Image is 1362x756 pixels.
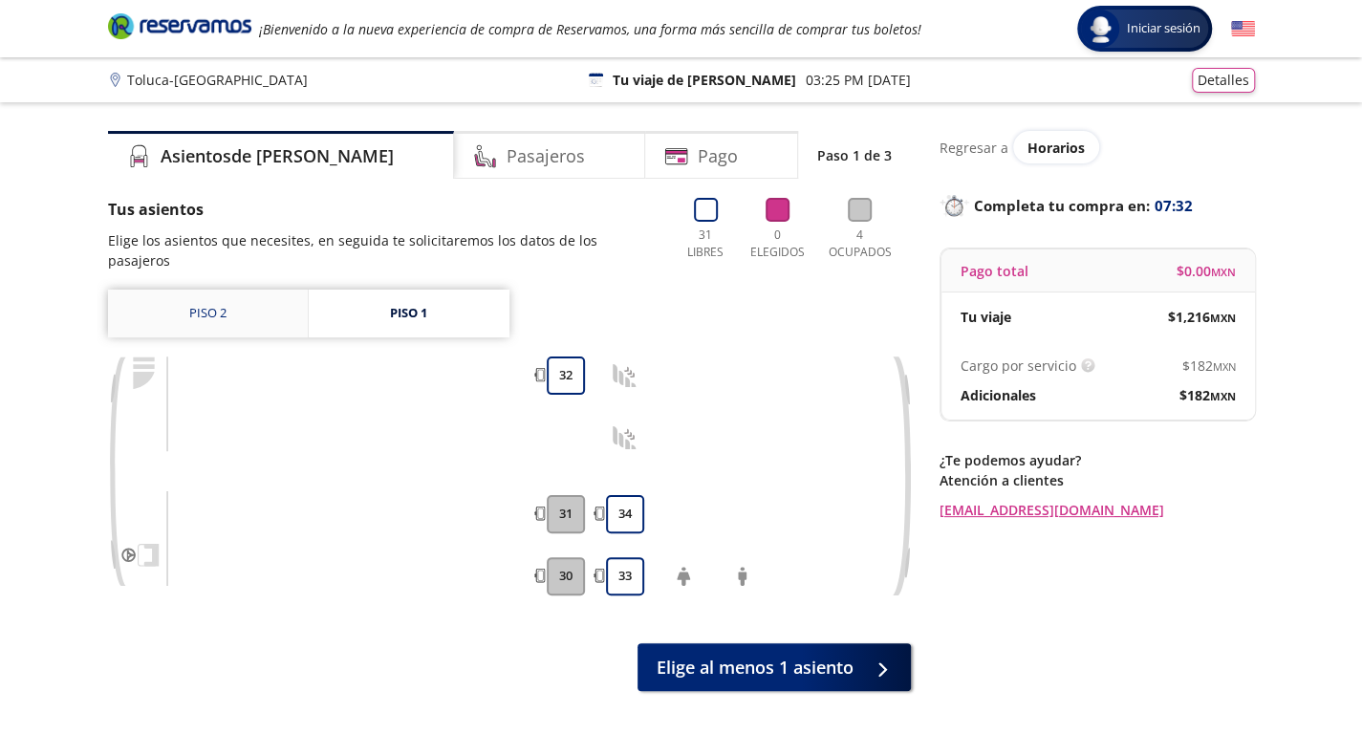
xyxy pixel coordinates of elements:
[940,131,1255,163] div: Regresar a ver horarios
[108,230,660,270] p: Elige los asientos que necesites, en seguida te solicitaremos los datos de los pasajeros
[961,307,1011,327] p: Tu viaje
[259,20,921,38] em: ¡Bienvenido a la nueva experiencia de compra de Reservamos, una forma más sencilla de comprar tus...
[746,227,810,261] p: 0 Elegidos
[1231,17,1255,41] button: English
[657,655,854,680] span: Elige al menos 1 asiento
[940,470,1255,490] p: Atención a clientes
[698,143,738,169] h4: Pago
[940,500,1255,520] a: [EMAIL_ADDRESS][DOMAIN_NAME]
[1182,356,1236,376] span: $ 182
[613,70,796,90] p: Tu viaje de [PERSON_NAME]
[1177,261,1236,281] span: $ 0.00
[390,304,427,323] div: Piso 1
[940,450,1255,470] p: ¿Te podemos ayudar?
[1211,265,1236,279] small: MXN
[940,138,1008,158] p: Regresar a
[309,290,509,337] a: Piso 1
[606,557,644,595] button: 33
[547,356,585,395] button: 32
[1210,311,1236,325] small: MXN
[606,495,644,533] button: 34
[824,227,897,261] p: 4 Ocupados
[940,192,1255,219] p: Completa tu compra en :
[961,356,1076,376] p: Cargo por servicio
[108,11,251,40] i: Brand Logo
[1210,389,1236,403] small: MXN
[108,290,308,337] a: Piso 2
[1168,307,1236,327] span: $ 1,216
[680,227,732,261] p: 31 Libres
[547,557,585,595] button: 30
[1119,19,1208,38] span: Iniciar sesión
[1213,359,1236,374] small: MXN
[127,70,308,90] p: Toluca - [GEOGRAPHIC_DATA]
[547,495,585,533] button: 31
[638,643,911,691] button: Elige al menos 1 asiento
[1192,68,1255,93] button: Detalles
[961,261,1028,281] p: Pago total
[161,143,394,169] h4: Asientos de [PERSON_NAME]
[961,385,1036,405] p: Adicionales
[806,70,911,90] p: 03:25 PM [DATE]
[108,11,251,46] a: Brand Logo
[108,198,660,221] p: Tus asientos
[817,145,892,165] p: Paso 1 de 3
[507,143,585,169] h4: Pasajeros
[1155,195,1193,217] span: 07:32
[1179,385,1236,405] span: $ 182
[1027,139,1085,157] span: Horarios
